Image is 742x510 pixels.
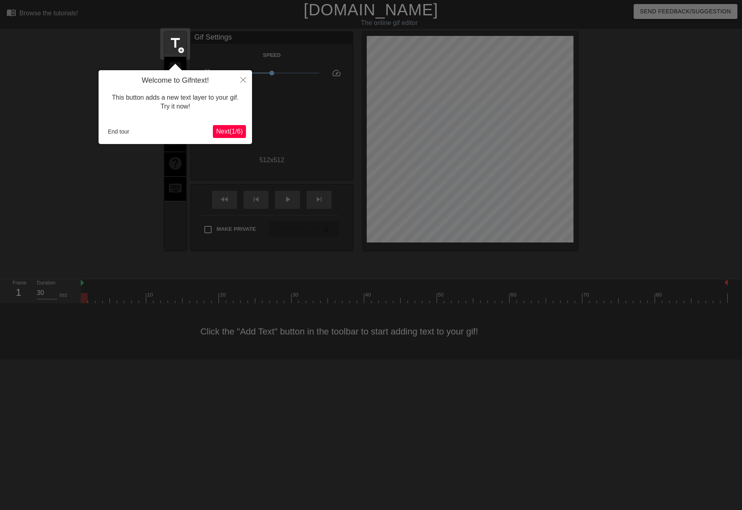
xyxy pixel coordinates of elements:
[234,70,252,89] button: Close
[105,76,246,85] h4: Welcome to Gifntext!
[216,128,243,135] span: Next ( 1 / 6 )
[105,85,246,119] div: This button adds a new text layer to your gif. Try it now!
[105,125,132,138] button: End tour
[213,125,246,138] button: Next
